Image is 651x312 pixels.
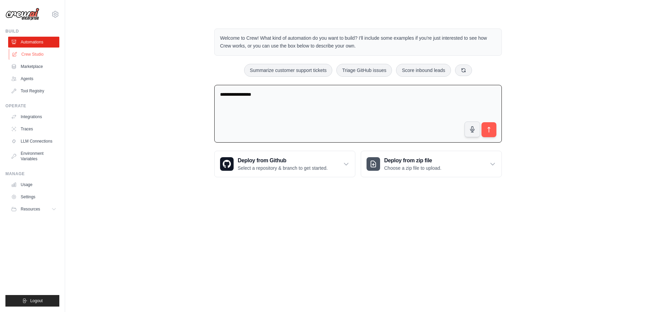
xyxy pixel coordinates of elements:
[8,204,59,215] button: Resources
[238,165,328,171] p: Select a repository & branch to get started.
[9,49,60,60] a: Crew Studio
[244,64,332,77] button: Summarize customer support tickets
[617,279,651,312] iframe: Chat Widget
[8,61,59,72] a: Marketplace
[8,111,59,122] a: Integrations
[384,165,441,171] p: Choose a zip file to upload.
[8,86,59,96] a: Tool Registry
[21,206,40,212] span: Resources
[5,171,59,177] div: Manage
[8,136,59,147] a: LLM Connections
[396,64,451,77] button: Score inbound leads
[5,8,39,21] img: Logo
[8,148,59,164] a: Environment Variables
[30,298,43,304] span: Logout
[5,295,59,307] button: Logout
[8,73,59,84] a: Agents
[8,37,59,48] a: Automations
[238,157,328,165] h3: Deploy from Github
[8,179,59,190] a: Usage
[5,29,59,34] div: Build
[5,103,59,109] div: Operate
[220,34,496,50] p: Welcome to Crew! What kind of automation do you want to build? I'll include some examples if you'...
[8,124,59,134] a: Traces
[336,64,392,77] button: Triage GitHub issues
[384,157,441,165] h3: Deploy from zip file
[8,191,59,202] a: Settings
